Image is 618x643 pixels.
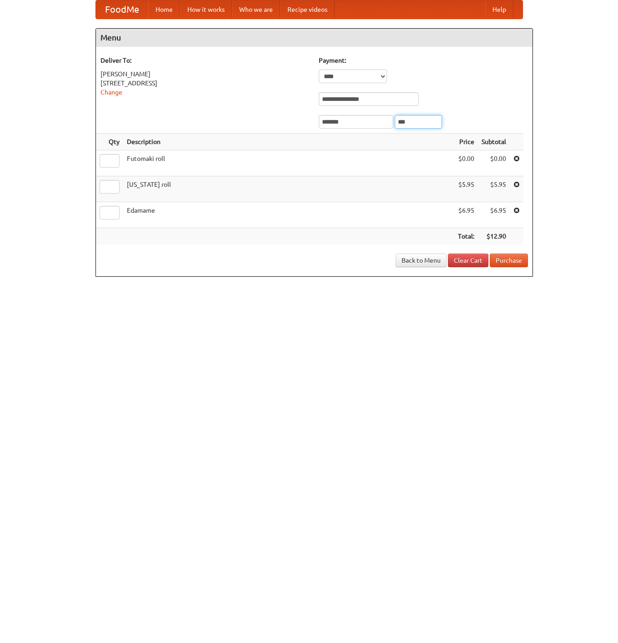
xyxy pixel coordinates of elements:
a: Home [148,0,180,19]
h4: Menu [96,29,533,47]
th: $12.90 [478,228,510,245]
td: $5.95 [478,176,510,202]
a: Change [100,89,122,96]
a: Who we are [232,0,280,19]
td: $0.00 [454,150,478,176]
td: $5.95 [454,176,478,202]
a: Recipe videos [280,0,335,19]
td: $6.95 [478,202,510,228]
th: Subtotal [478,134,510,150]
th: Qty [96,134,123,150]
a: FoodMe [96,0,148,19]
a: Help [485,0,513,19]
th: Total: [454,228,478,245]
a: Back to Menu [396,254,447,267]
td: $0.00 [478,150,510,176]
th: Price [454,134,478,150]
a: How it works [180,0,232,19]
td: Edamame [123,202,454,228]
h5: Payment: [319,56,528,65]
div: [PERSON_NAME] [100,70,310,79]
td: Futomaki roll [123,150,454,176]
td: $6.95 [454,202,478,228]
div: [STREET_ADDRESS] [100,79,310,88]
button: Purchase [490,254,528,267]
th: Description [123,134,454,150]
h5: Deliver To: [100,56,310,65]
a: Clear Cart [448,254,488,267]
td: [US_STATE] roll [123,176,454,202]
